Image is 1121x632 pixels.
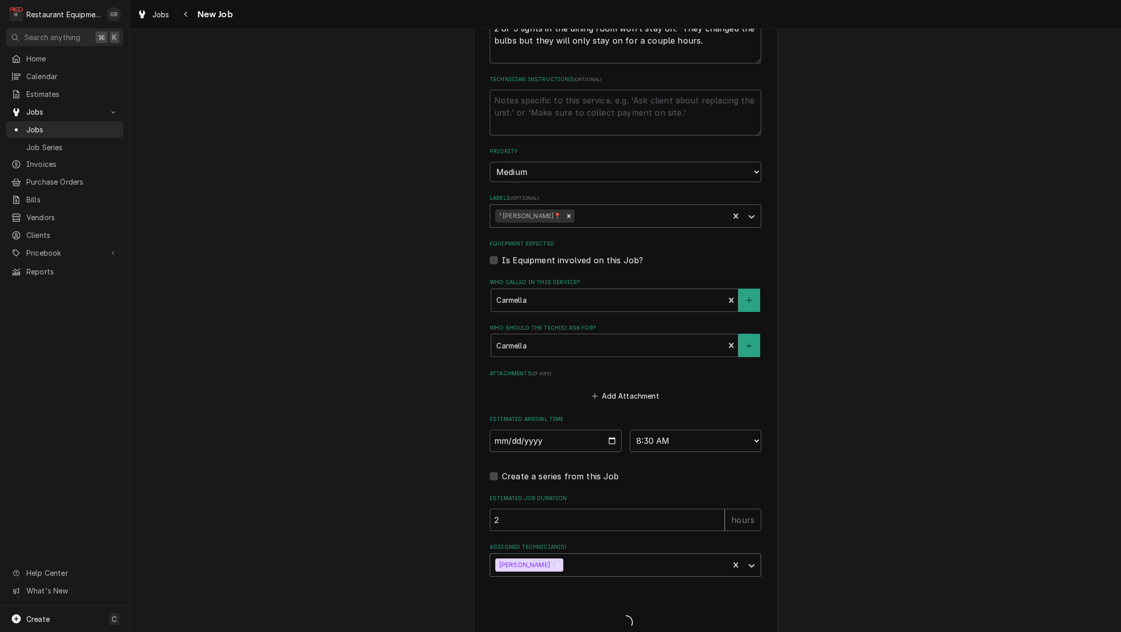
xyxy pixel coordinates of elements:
[6,209,123,226] a: Vendors
[9,7,23,21] div: Restaurant Equipment Diagnostics's Avatar
[490,18,761,63] textarea: 2 or 3 lights in the dining room won’t stay on. They changed the bulbs but they will only stay on...
[98,32,105,43] span: ⌘
[490,543,761,551] label: Assigned Technician(s)
[511,195,539,201] span: ( optional )
[490,240,761,266] div: Equipment Expected
[194,8,233,21] span: New Job
[26,585,117,596] span: What's New
[495,558,552,572] div: [PERSON_NAME]
[490,194,761,202] label: Labels
[26,615,50,623] span: Create
[590,389,661,403] button: Add Attachment
[490,148,761,156] label: Priority
[26,230,118,240] span: Clients
[490,543,761,576] div: Assigned Technician(s)
[6,156,123,172] a: Invoices
[9,7,23,21] div: R
[490,324,761,357] div: Who should the tech(s) ask for?
[490,495,761,503] label: Estimated Job Duration
[490,324,761,332] label: Who should the tech(s) ask for?
[6,173,123,190] a: Purchase Orders
[24,32,80,43] span: Search anything
[26,53,118,64] span: Home
[26,568,117,578] span: Help Center
[6,121,123,138] a: Jobs
[6,244,123,261] a: Go to Pricebook
[26,124,118,135] span: Jobs
[26,107,103,117] span: Jobs
[6,103,123,120] a: Go to Jobs
[573,77,602,82] span: ( optional )
[490,148,761,182] div: Priority
[490,370,761,403] div: Attachments
[6,263,123,280] a: Reports
[490,495,761,531] div: Estimated Job Duration
[6,227,123,243] a: Clients
[112,32,117,43] span: K
[563,209,574,223] div: Remove ¹ Beckley📍
[502,470,619,482] label: Create a series from this Job
[26,194,118,205] span: Bills
[495,209,564,223] div: ¹ [PERSON_NAME]📍
[26,266,118,277] span: Reports
[490,278,761,287] label: Who called in this service?
[6,582,123,599] a: Go to What's New
[6,139,123,156] a: Job Series
[630,430,762,452] select: Time Select
[490,76,761,135] div: Technician Instructions
[490,415,761,424] label: Estimated Arrival Time
[26,71,118,82] span: Calendar
[490,415,761,451] div: Estimated Arrival Time
[107,7,121,21] div: Gary Beaver's Avatar
[490,278,761,311] div: Who called in this service?
[26,89,118,99] span: Estimates
[6,191,123,208] a: Bills
[133,6,174,23] a: Jobs
[552,558,563,572] div: Remove Kaleb Lewis
[26,177,118,187] span: Purchase Orders
[26,142,118,153] span: Job Series
[490,240,761,248] label: Equipment Expected
[746,297,752,304] svg: Create New Contact
[746,342,752,349] svg: Create New Contact
[725,509,761,531] div: hours
[107,7,121,21] div: GB
[152,9,169,20] span: Jobs
[490,76,761,84] label: Technician Instructions
[6,565,123,581] a: Go to Help Center
[26,248,103,258] span: Pricebook
[6,68,123,85] a: Calendar
[26,212,118,223] span: Vendors
[490,430,622,452] input: Date
[738,334,760,357] button: Create New Contact
[502,254,643,266] label: Is Equipment involved on this Job?
[26,9,101,20] div: Restaurant Equipment Diagnostics
[6,50,123,67] a: Home
[6,28,123,46] button: Search anything⌘K
[490,4,761,63] div: Reason For Call
[490,194,761,227] div: Labels
[490,370,761,378] label: Attachments
[112,614,117,624] span: C
[738,289,760,312] button: Create New Contact
[26,159,118,169] span: Invoices
[178,6,194,22] button: Navigate back
[6,86,123,102] a: Estimates
[532,371,551,376] span: ( if any )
